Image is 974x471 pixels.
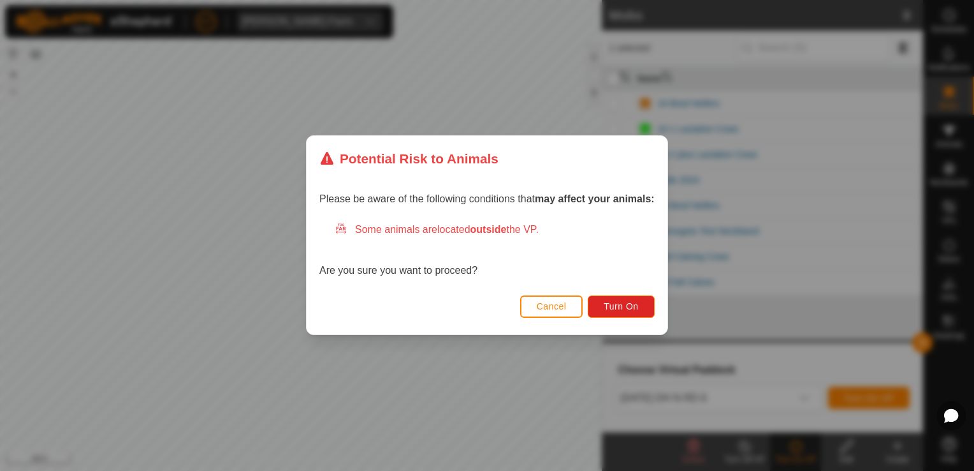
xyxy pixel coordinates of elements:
div: Are you sure you want to proceed? [319,223,655,279]
button: Turn On [588,295,655,318]
span: Please be aware of the following conditions that [319,194,655,205]
span: Cancel [537,302,567,312]
div: Some animals are [335,223,655,238]
button: Cancel [520,295,583,318]
strong: may affect your animals: [535,194,655,205]
span: located the VP. [437,225,539,235]
div: Potential Risk to Animals [319,149,498,168]
span: Turn On [604,302,639,312]
strong: outside [470,225,507,235]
